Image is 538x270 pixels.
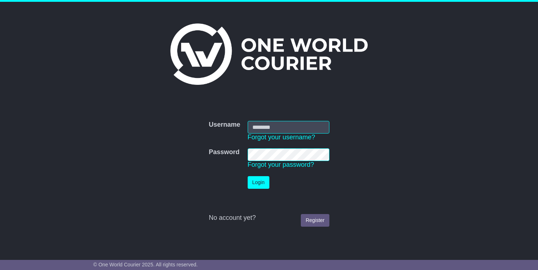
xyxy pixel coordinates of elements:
a: Forgot your username? [248,134,315,141]
div: No account yet? [209,214,329,222]
label: Password [209,148,239,156]
button: Login [248,176,269,189]
a: Forgot your password? [248,161,314,168]
img: One World [170,23,368,85]
span: © One World Courier 2025. All rights reserved. [93,262,198,267]
a: Register [301,214,329,227]
label: Username [209,121,240,129]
